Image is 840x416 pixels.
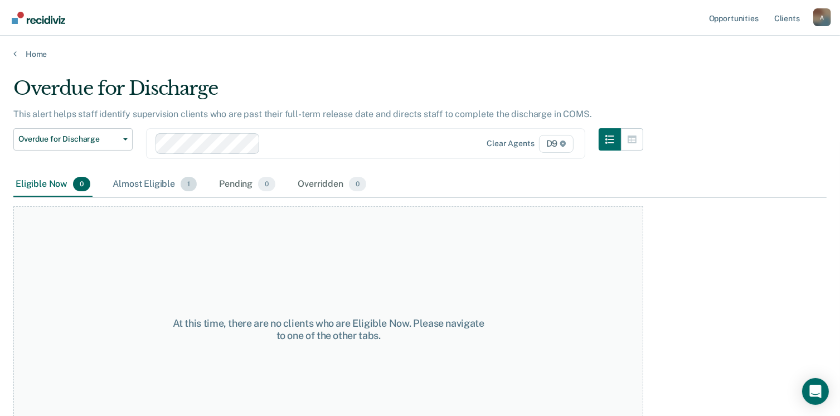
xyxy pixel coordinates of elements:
div: Pending0 [217,172,278,197]
div: A [813,8,831,26]
img: Recidiviz [12,12,65,24]
div: Open Intercom Messenger [802,378,829,405]
div: At this time, there are no clients who are Eligible Now. Please navigate to one of the other tabs. [171,317,485,341]
div: Eligible Now0 [13,172,93,197]
button: Profile dropdown button [813,8,831,26]
div: Overdue for Discharge [13,77,643,109]
span: D9 [539,135,574,153]
p: This alert helps staff identify supervision clients who are past their full-term release date and... [13,109,592,119]
span: 0 [349,177,366,191]
a: Home [13,49,827,59]
span: 0 [73,177,90,191]
div: Almost Eligible1 [110,172,199,197]
span: 1 [181,177,197,191]
span: Overdue for Discharge [18,134,119,144]
div: Clear agents [487,139,534,148]
button: Overdue for Discharge [13,128,133,151]
span: 0 [258,177,275,191]
div: Overridden0 [295,172,368,197]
